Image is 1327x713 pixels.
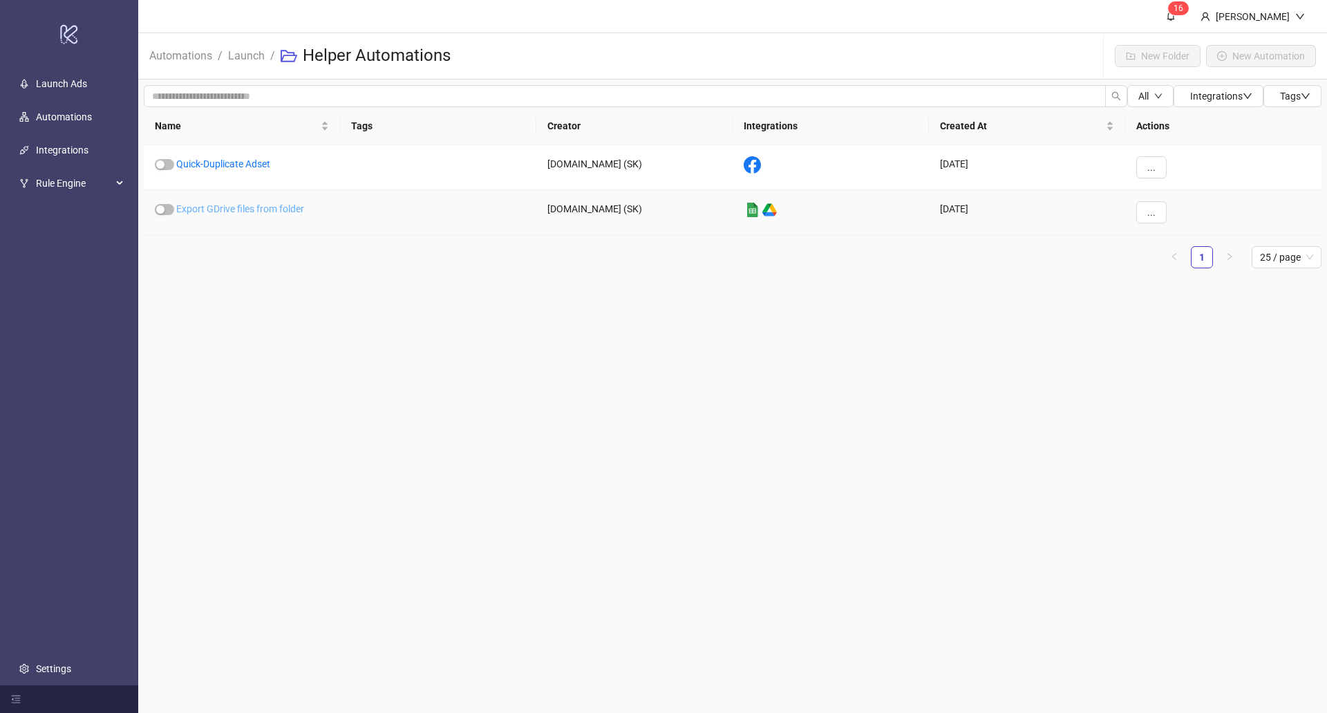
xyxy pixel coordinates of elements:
[1147,207,1156,218] span: ...
[155,118,318,133] span: Name
[1147,162,1156,173] span: ...
[1125,107,1321,145] th: Actions
[1201,12,1210,21] span: user
[303,45,451,67] h3: Helper Automations
[1280,91,1310,102] span: Tags
[536,107,733,145] th: Creator
[225,47,267,62] a: Launch
[281,48,297,64] span: folder-open
[929,190,1125,235] div: [DATE]
[218,34,223,78] li: /
[1174,3,1178,13] span: 1
[1136,201,1167,223] button: ...
[1252,246,1321,268] div: Page Size
[340,107,536,145] th: Tags
[1260,247,1313,268] span: 25 / page
[1190,91,1252,102] span: Integrations
[1218,246,1241,268] li: Next Page
[36,145,88,156] a: Integrations
[176,203,304,214] a: Export GDrive files from folder
[929,145,1125,190] div: [DATE]
[1168,1,1189,15] sup: 16
[1192,247,1212,268] a: 1
[36,78,87,89] a: Launch Ads
[36,663,71,674] a: Settings
[1206,45,1316,67] button: New Automation
[11,694,21,704] span: menu-fold
[1163,246,1185,268] button: left
[1301,91,1310,101] span: down
[1166,11,1176,21] span: bell
[36,169,112,197] span: Rule Engine
[1170,252,1178,261] span: left
[144,107,340,145] th: Name
[1115,45,1201,67] button: New Folder
[147,47,215,62] a: Automations
[176,158,270,169] a: Quick-Duplicate Adset
[1178,3,1183,13] span: 6
[1136,156,1167,178] button: ...
[1154,92,1163,100] span: down
[1218,246,1241,268] button: right
[733,107,929,145] th: Integrations
[1295,12,1305,21] span: down
[270,34,275,78] li: /
[36,111,92,122] a: Automations
[929,107,1125,145] th: Created At
[1127,85,1174,107] button: Alldown
[536,145,733,190] div: [DOMAIN_NAME] (SK)
[1210,9,1295,24] div: [PERSON_NAME]
[1263,85,1321,107] button: Tagsdown
[1163,246,1185,268] li: Previous Page
[1111,91,1121,101] span: search
[1225,252,1234,261] span: right
[1138,91,1149,102] span: All
[19,178,29,188] span: fork
[536,190,733,235] div: [DOMAIN_NAME] (SK)
[1191,246,1213,268] li: 1
[1243,91,1252,101] span: down
[1174,85,1263,107] button: Integrationsdown
[940,118,1103,133] span: Created At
